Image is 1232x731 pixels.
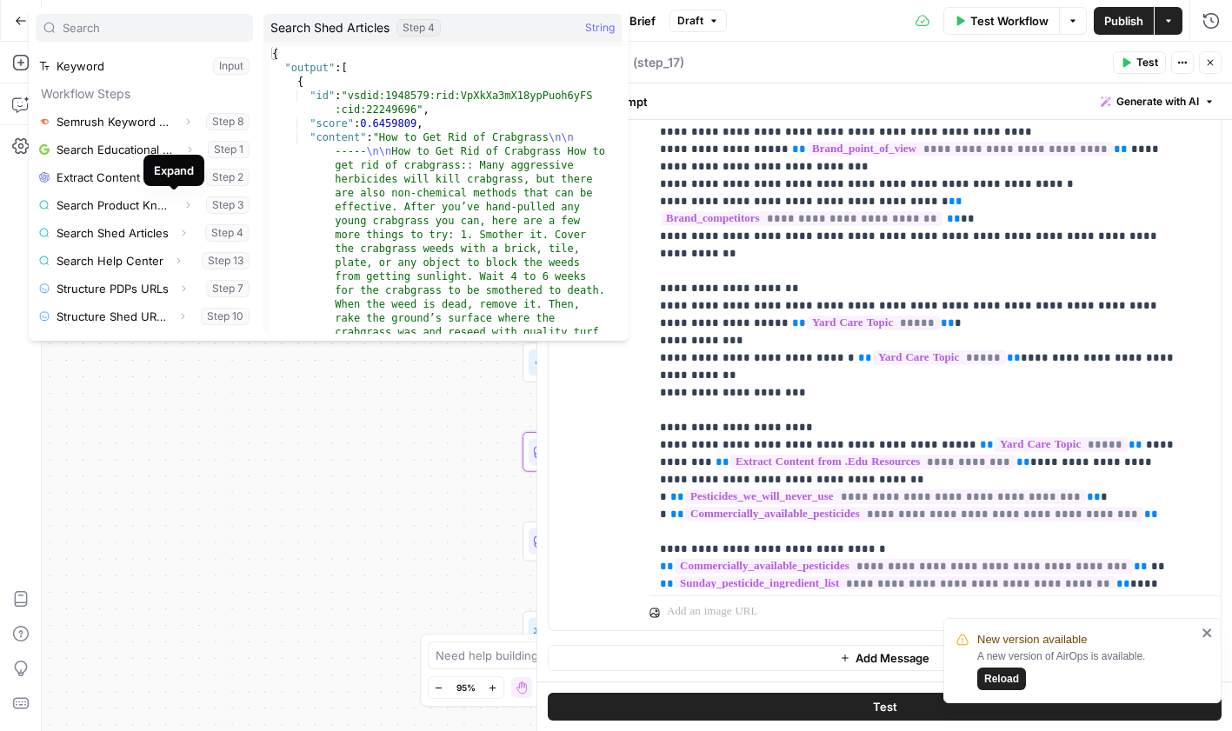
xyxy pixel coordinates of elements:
button: Select variable Keyword [36,52,253,80]
input: Search [63,19,245,37]
div: Write your prompt [537,83,1232,119]
button: Generate with AI [1094,90,1222,113]
span: Generate with AI [1116,94,1199,110]
span: New version available [977,631,1087,648]
button: Select variable Search Shed Articles [36,219,253,247]
button: Select variable Semrush Keyword Magic Tool [36,108,253,136]
div: LLM · O3Answer FAQsStep 17 [523,432,779,472]
button: Test Workflow [943,7,1059,35]
button: Draft [669,10,727,32]
span: String [585,19,615,37]
button: Select variable Structure Shed URLs [36,302,253,330]
span: Search Shed Articles [270,19,390,37]
div: LLM · O3Generate Content BriefStep 5 [523,522,779,562]
button: Select variable Search Help Center [36,247,253,275]
span: Publish [1104,12,1143,30]
button: Test [1113,51,1166,74]
button: Select variable Search Educational Resources [36,136,253,163]
button: Test [548,693,1222,721]
button: Reload [977,668,1026,690]
div: Step 4 [396,19,441,37]
button: Select variable Search Product Knowledge Base [36,191,253,219]
span: Draft [677,13,703,29]
button: Select variable Structure PDPs URLs [36,275,253,302]
button: Select variable Extract Content from .Edu Resources [36,163,253,191]
button: Publish [1094,7,1154,35]
div: Expand [154,162,194,179]
div: A new version of AirOps is available. [977,648,1196,690]
button: Add Message [548,645,1222,671]
div: WorkflowWrite FAQsStep 11 [523,342,779,382]
span: ( step_17 ) [633,54,684,71]
div: Format JSONFormat JSONStep 15 [523,611,779,651]
span: 95% [456,681,476,694]
button: close [1202,626,1214,640]
p: Workflow Steps [36,80,253,108]
span: Test [873,698,897,715]
span: Add Message [856,649,929,667]
span: Test Workflow [970,12,1049,30]
span: Test [1136,55,1158,70]
span: Reload [984,671,1019,687]
button: Select variable Structure Help Center URLs [36,330,253,358]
